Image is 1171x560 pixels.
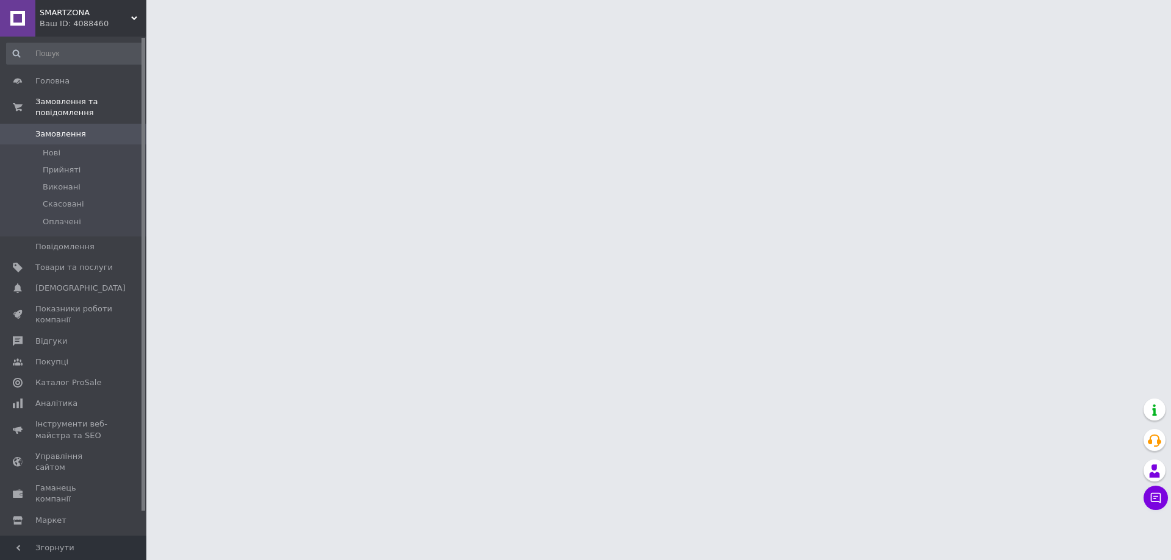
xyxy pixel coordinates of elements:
[35,515,66,526] span: Маркет
[35,483,113,505] span: Гаманець компанії
[35,419,113,441] span: Інструменти веб-майстра та SEO
[35,76,70,87] span: Головна
[43,182,81,193] span: Виконані
[35,451,113,473] span: Управління сайтом
[35,356,68,367] span: Покупці
[35,398,77,409] span: Аналітика
[35,377,101,388] span: Каталог ProSale
[40,7,131,18] span: SMARTZONA
[35,336,67,347] span: Відгуки
[35,129,86,140] span: Замовлення
[40,18,146,29] div: Ваш ID: 4088460
[43,216,81,227] span: Оплачені
[43,147,60,158] span: Нові
[1144,486,1168,510] button: Чат з покупцем
[35,303,113,325] span: Показники роботи компанії
[35,96,146,118] span: Замовлення та повідомлення
[43,199,84,210] span: Скасовані
[35,241,95,252] span: Повідомлення
[43,165,81,175] span: Прийняті
[6,43,144,65] input: Пошук
[35,283,126,294] span: [DEMOGRAPHIC_DATA]
[35,262,113,273] span: Товари та послуги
